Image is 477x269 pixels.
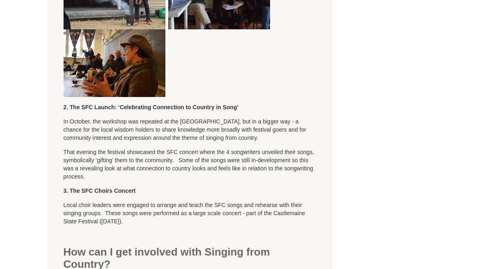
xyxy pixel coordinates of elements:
[64,104,239,110] strong: 2. The SFC Launch: ‘Celebrating Connection to Country in Song’
[64,148,316,181] p: That evening the festival showcased the SFC concert where the 4 songwriters unveiled their songs,...
[64,117,316,142] p: In October, the workshop was repeated at the [GEOGRAPHIC_DATA], but in a bigger way - a chance fo...
[64,187,136,194] strong: 3. The SFC Choirs Concert
[64,201,316,225] p: Local choir leaders were engaged to arrange and teach the SFC songs and rehearse with their singi...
